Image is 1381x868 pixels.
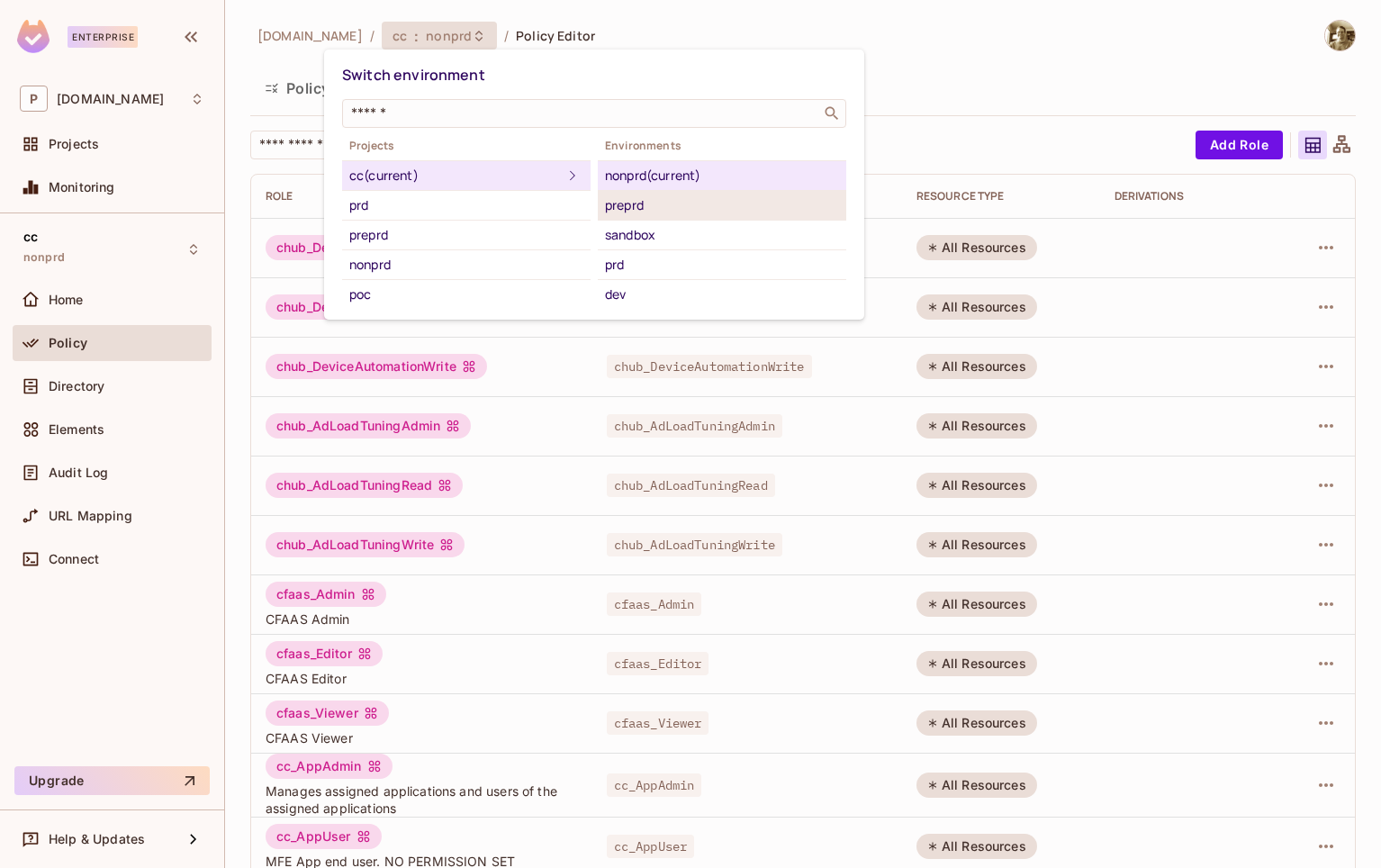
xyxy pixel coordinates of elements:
[349,165,562,186] div: cc (current)
[598,139,846,153] span: Environments
[349,254,583,276] div: nonprd
[349,194,583,216] div: prd
[342,139,591,153] span: Projects
[342,65,485,85] span: Switch environment
[349,284,583,305] div: poc
[605,254,839,276] div: prd
[605,194,839,216] div: preprd
[605,165,839,186] div: nonprd (current)
[349,224,583,246] div: preprd
[605,224,839,246] div: sandbox
[605,284,839,305] div: dev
